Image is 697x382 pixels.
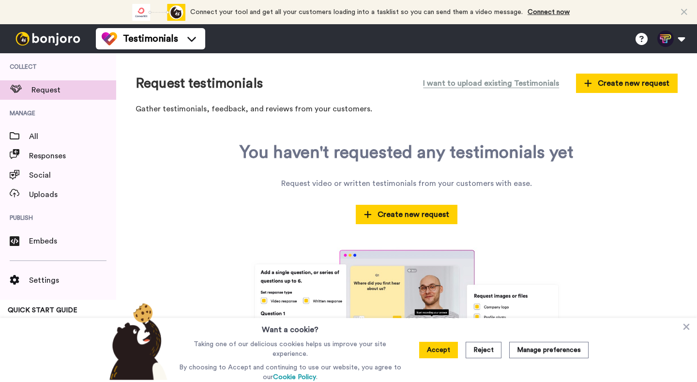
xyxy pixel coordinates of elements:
div: You haven't requested any testimonials yet [240,143,574,162]
span: Connect your tool and get all your customers loading into a tasklist so you can send them a video... [190,9,523,15]
span: Embeds [29,235,116,247]
span: Create new request [364,209,449,220]
button: I want to upload existing Testimonials [416,73,566,94]
span: Responses [29,150,116,162]
button: Reject [466,342,501,358]
p: By choosing to Accept and continuing to use our website, you agree to our . [177,363,404,382]
button: Create new request [576,74,678,93]
button: Manage preferences [509,342,589,358]
span: Testimonials [123,32,178,46]
a: Connect now [528,9,570,15]
span: I want to upload existing Testimonials [423,77,559,89]
img: tm-color.svg [102,31,117,46]
h1: Request testimonials [136,76,263,91]
span: Uploads [29,189,116,200]
span: Request [31,84,116,96]
div: animation [132,4,185,21]
div: Request video or written testimonials from your customers with ease. [281,178,532,189]
p: Taking one of our delicious cookies helps us improve your site experience. [177,339,404,359]
button: Accept [419,342,458,358]
h3: Want a cookie? [262,318,318,336]
span: All [29,131,116,142]
span: Settings [29,275,116,286]
img: bj-logo-header-white.svg [12,32,84,46]
button: Create new request [356,205,457,224]
a: Cookie Policy [273,374,316,381]
img: bear-with-cookie.png [101,303,172,380]
span: QUICK START GUIDE [8,307,77,314]
span: Social [29,169,116,181]
span: Create new request [584,77,669,89]
p: Gather testimonials, feedback, and reviews from your customers. [136,104,678,115]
